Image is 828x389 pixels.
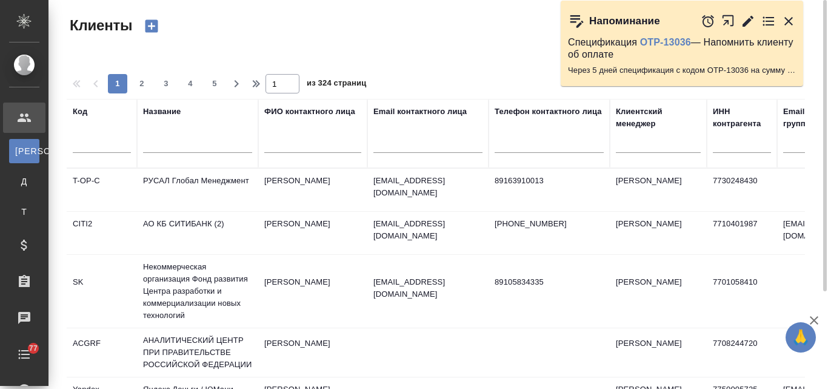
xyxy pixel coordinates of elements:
button: 2 [132,74,152,93]
td: 7710401987 [707,212,777,254]
td: [PERSON_NAME] [610,212,707,254]
button: Создать [137,16,166,36]
button: Закрыть [781,14,796,29]
p: Спецификация — Напомнить клиенту об оплате [568,36,796,61]
p: [EMAIL_ADDRESS][DOMAIN_NAME] [373,276,482,300]
a: 77 [3,339,45,370]
span: Д [15,175,33,188]
td: АНАЛИТИЧЕСКИЙ ЦЕНТР ПРИ ПРАВИТЕЛЬСТВЕ РОССИЙСКОЙ ФЕДЕРАЦИИ [137,328,258,377]
span: 5 [205,78,224,90]
td: АО КБ СИТИБАНК (2) [137,212,258,254]
td: 7730248430 [707,169,777,211]
p: 89105834335 [495,276,604,288]
td: [PERSON_NAME] [610,169,707,211]
td: [PERSON_NAME] [258,331,367,374]
span: [PERSON_NAME] [15,145,33,157]
span: 3 [156,78,176,90]
div: Название [143,106,181,118]
div: Код [73,106,87,118]
span: 🙏 [790,325,811,350]
td: [PERSON_NAME] [610,331,707,374]
span: 2 [132,78,152,90]
button: Открыть в новой вкладке [721,8,735,34]
td: ACGRF [67,331,137,374]
p: Напоминание [589,15,660,27]
div: Телефон контактного лица [495,106,602,118]
td: РУСАЛ Глобал Менеджмент [137,169,258,211]
div: Клиентский менеджер [616,106,701,130]
p: [EMAIL_ADDRESS][DOMAIN_NAME] [373,218,482,242]
button: 5 [205,74,224,93]
button: Отложить [701,14,715,29]
button: 3 [156,74,176,93]
a: Т [9,200,39,224]
span: Клиенты [67,16,132,35]
span: 77 [22,342,45,354]
button: Редактировать [741,14,755,29]
a: [PERSON_NAME] [9,139,39,163]
td: [PERSON_NAME] [258,270,367,313]
a: Д [9,169,39,194]
div: Email контактного лица [373,106,467,118]
td: [PERSON_NAME] [610,270,707,313]
p: [PHONE_NUMBER] [495,218,604,230]
a: OTP-13036 [640,37,691,47]
td: 7708244720 [707,331,777,374]
div: ФИО контактного лица [264,106,355,118]
button: Перейти в todo [761,14,776,29]
span: 4 [181,78,200,90]
td: [PERSON_NAME] [258,169,367,211]
span: Т [15,206,33,218]
td: [PERSON_NAME] [258,212,367,254]
button: 4 [181,74,200,93]
td: CITI2 [67,212,137,254]
td: SK [67,270,137,313]
div: ИНН контрагента [713,106,771,130]
td: T-OP-C [67,169,137,211]
td: 7701058410 [707,270,777,313]
span: из 324 страниц [307,76,366,93]
td: Некоммерческая организация Фонд развития Центра разработки и коммерциализации новых технологий [137,255,258,328]
p: 89163910013 [495,175,604,187]
p: Через 5 дней спецификация с кодом OTP-13036 на сумму 15169.73 RUB будет просрочена [568,64,796,76]
button: 🙏 [786,322,816,353]
p: [EMAIL_ADDRESS][DOMAIN_NAME] [373,175,482,199]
